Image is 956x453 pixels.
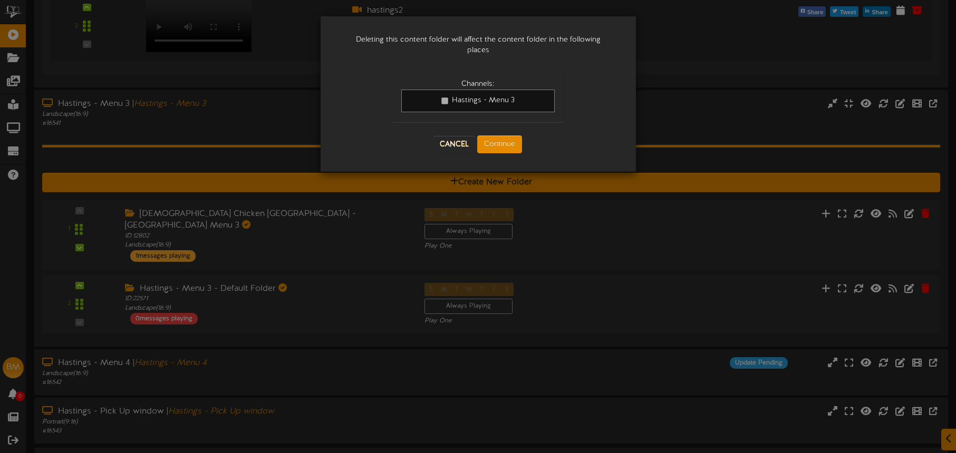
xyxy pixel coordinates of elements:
[477,135,522,153] button: Continue
[441,97,448,104] input: Hastings - Menu 3
[401,79,555,90] div: Channels:
[336,24,620,66] div: Deleting this content folder will affect the content folder in the following places
[452,96,515,104] span: Hastings - Menu 3
[433,136,475,153] button: Cancel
